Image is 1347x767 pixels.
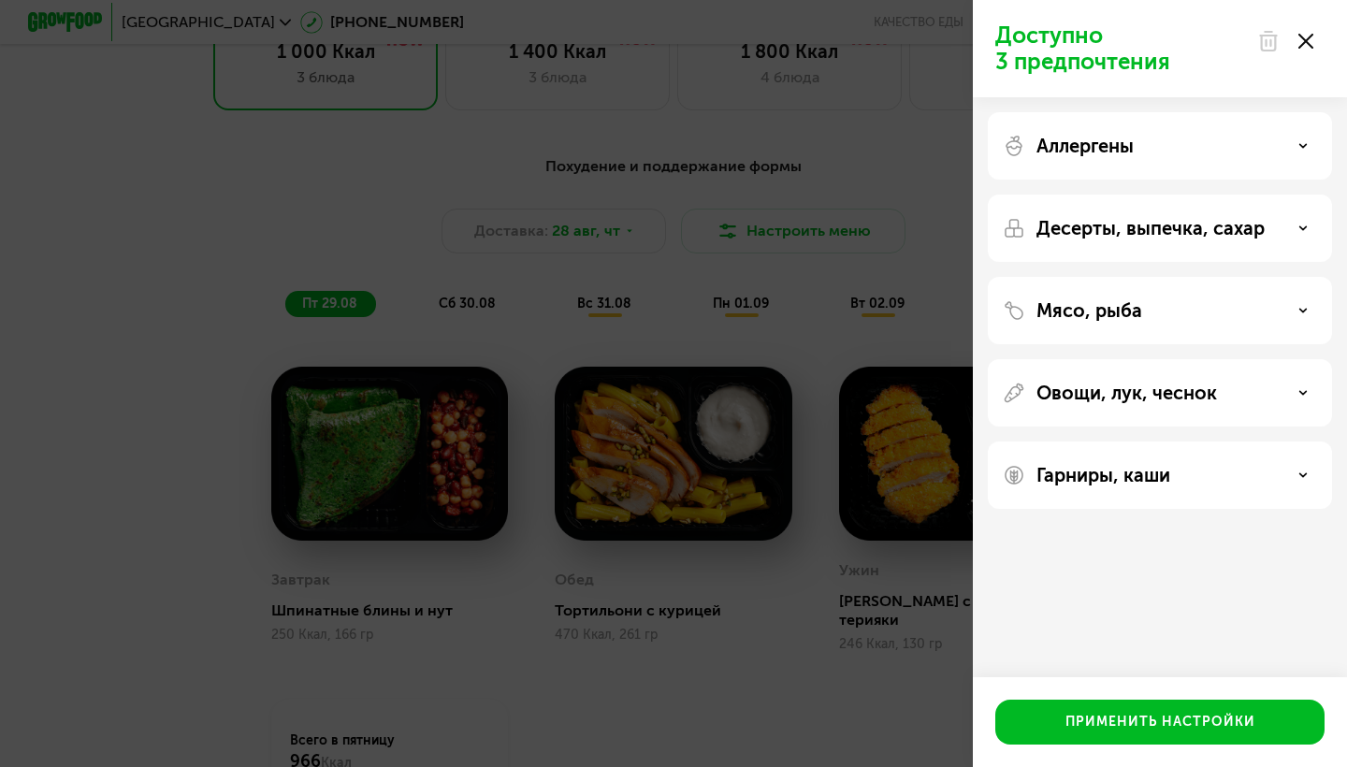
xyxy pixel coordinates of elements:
[995,22,1246,75] p: Доступно 3 предпочтения
[1036,464,1170,486] p: Гарниры, каши
[995,700,1325,745] button: Применить настройки
[1036,382,1217,404] p: Овощи, лук, чеснок
[1065,713,1255,731] div: Применить настройки
[1036,135,1134,157] p: Аллергены
[1036,217,1265,239] p: Десерты, выпечка, сахар
[1036,299,1142,322] p: Мясо, рыба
